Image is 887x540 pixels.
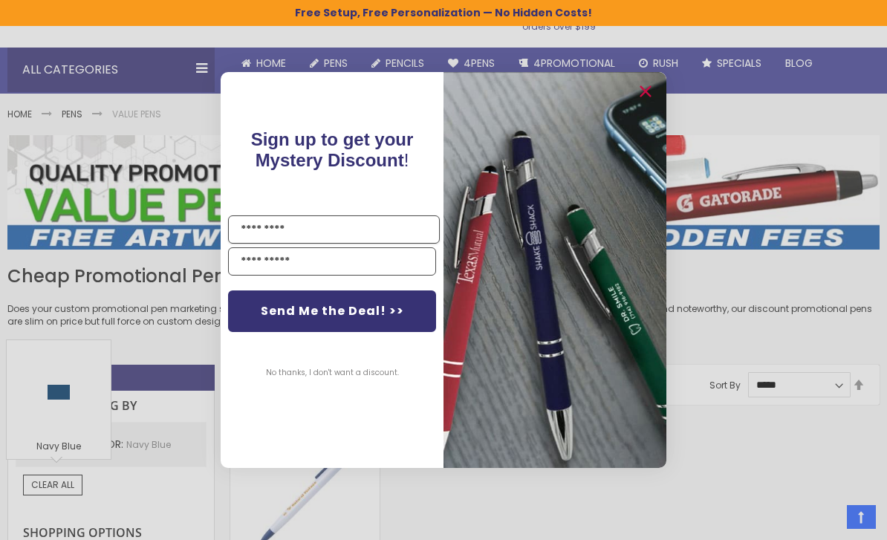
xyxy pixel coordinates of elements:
button: No thanks, I don't want a discount. [259,354,406,391]
span: ! [251,129,414,170]
iframe: Google Customer Reviews [764,500,887,540]
span: Sign up to get your Mystery Discount [251,129,414,170]
img: pop-up-image [443,72,666,468]
button: Close dialog [634,79,657,103]
button: Send Me the Deal! >> [228,290,436,332]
